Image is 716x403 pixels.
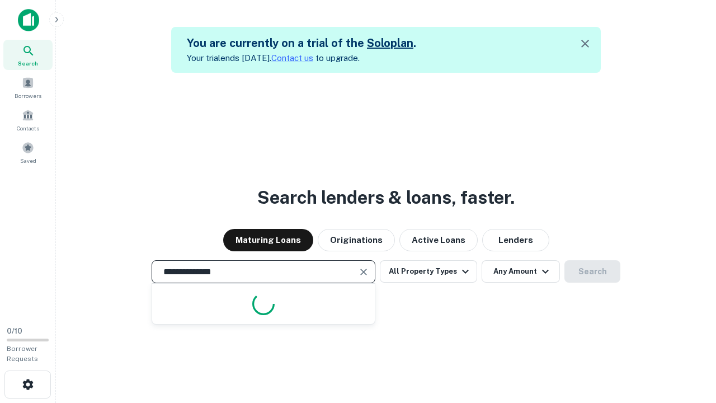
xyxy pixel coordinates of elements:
button: Clear [356,264,371,280]
button: All Property Types [380,260,477,283]
iframe: Chat Widget [660,313,716,367]
a: Contact us [271,53,313,63]
h3: Search lenders & loans, faster. [257,184,515,211]
button: Active Loans [399,229,478,251]
span: Saved [20,156,36,165]
a: Soloplan [367,36,413,50]
span: Contacts [17,124,39,133]
span: 0 / 10 [7,327,22,335]
a: Saved [3,137,53,167]
a: Contacts [3,105,53,135]
span: Search [18,59,38,68]
a: Search [3,40,53,70]
button: Originations [318,229,395,251]
button: Lenders [482,229,549,251]
p: Your trial ends [DATE]. to upgrade. [187,51,416,65]
span: Borrower Requests [7,345,38,363]
a: Borrowers [3,72,53,102]
button: Any Amount [482,260,560,283]
button: Maturing Loans [223,229,313,251]
span: Borrowers [15,91,41,100]
img: capitalize-icon.png [18,9,39,31]
h5: You are currently on a trial of the . [187,35,416,51]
